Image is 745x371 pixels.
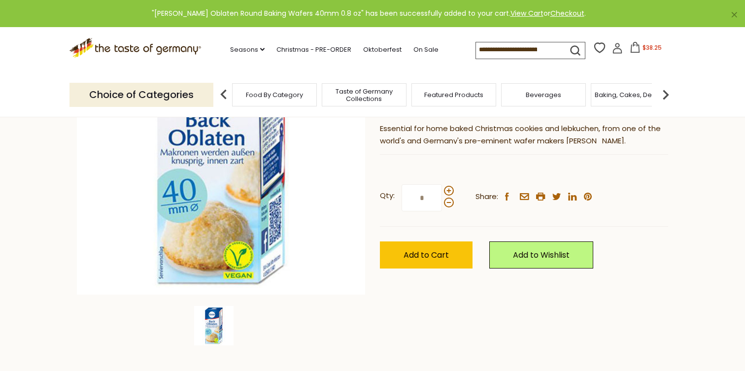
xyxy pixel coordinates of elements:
[404,249,449,261] span: Add to Cart
[595,91,671,99] a: Baking, Cakes, Desserts
[380,241,473,269] button: Add to Cart
[656,85,676,104] img: next arrow
[214,85,234,104] img: previous arrow
[731,12,737,18] a: ×
[276,44,351,55] a: Christmas - PRE-ORDER
[413,44,439,55] a: On Sale
[230,44,265,55] a: Seasons
[526,91,561,99] a: Beverages
[8,8,729,19] div: "[PERSON_NAME] Oblaten Round Baking Wafers 40mm 0.8 oz" has been successfully added to your cart....
[246,91,303,99] a: Food By Category
[510,8,543,18] a: View Cart
[489,241,593,269] a: Add to Wishlist
[194,306,234,345] img: Kuechle Oblaten Round Baking Wafers 40mm 0.8 oz
[424,91,483,99] a: Featured Products
[363,44,402,55] a: Oktoberfest
[643,43,662,52] span: $38.25
[380,190,395,202] strong: Qty:
[380,123,668,147] p: Essential for home baked Christmas cookies and lebkuchen, from one of the world's and Germany's p...
[402,184,442,211] input: Qty:
[69,83,213,107] p: Choice of Categories
[475,191,498,203] span: Share:
[325,88,404,102] a: Taste of Germany Collections
[625,42,667,57] button: $38.25
[550,8,584,18] a: Checkout
[77,6,365,295] img: Kuechle Oblaten Round Baking Wafers 40mm 0.8 oz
